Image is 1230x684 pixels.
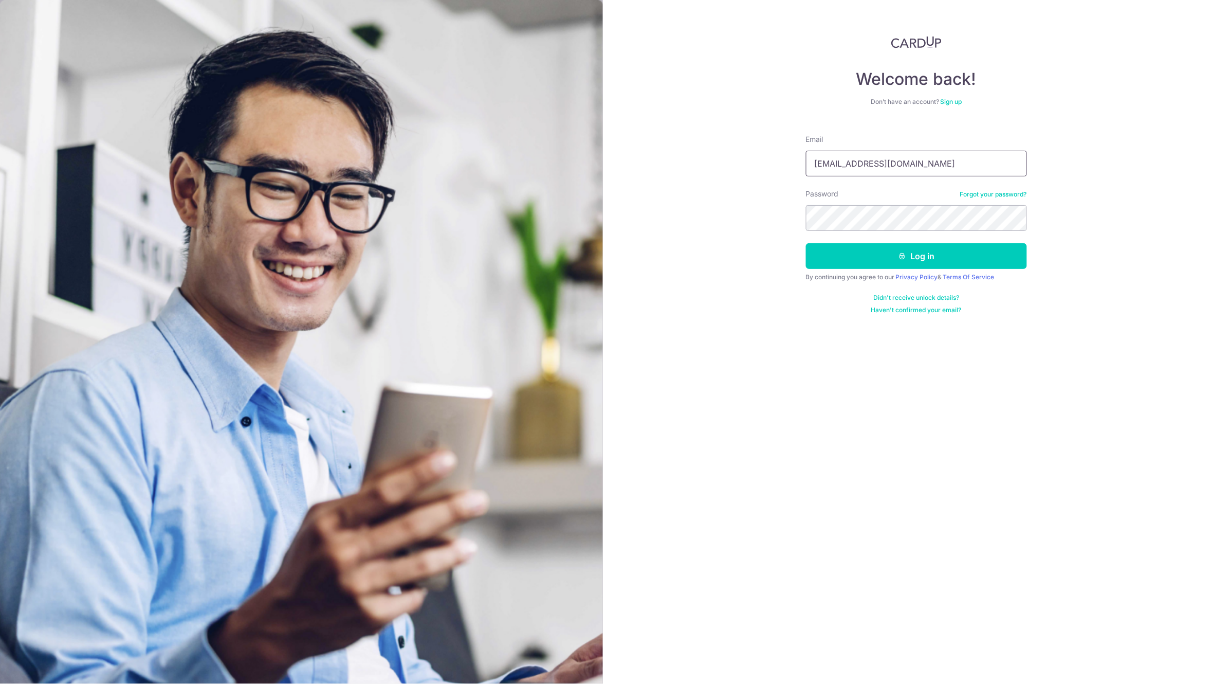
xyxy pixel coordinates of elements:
[873,294,959,302] a: Didn't receive unlock details?
[806,151,1027,176] input: Enter your Email
[940,98,962,105] a: Sign up
[806,69,1027,89] h4: Welcome back!
[806,98,1027,106] div: Don’t have an account?
[960,190,1027,199] a: Forgot your password?
[896,273,938,281] a: Privacy Policy
[871,306,962,314] a: Haven't confirmed your email?
[943,273,995,281] a: Terms Of Service
[806,273,1027,281] div: By continuing you agree to our &
[891,36,942,48] img: CardUp Logo
[806,134,823,145] label: Email
[806,243,1027,269] button: Log in
[806,189,839,199] label: Password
